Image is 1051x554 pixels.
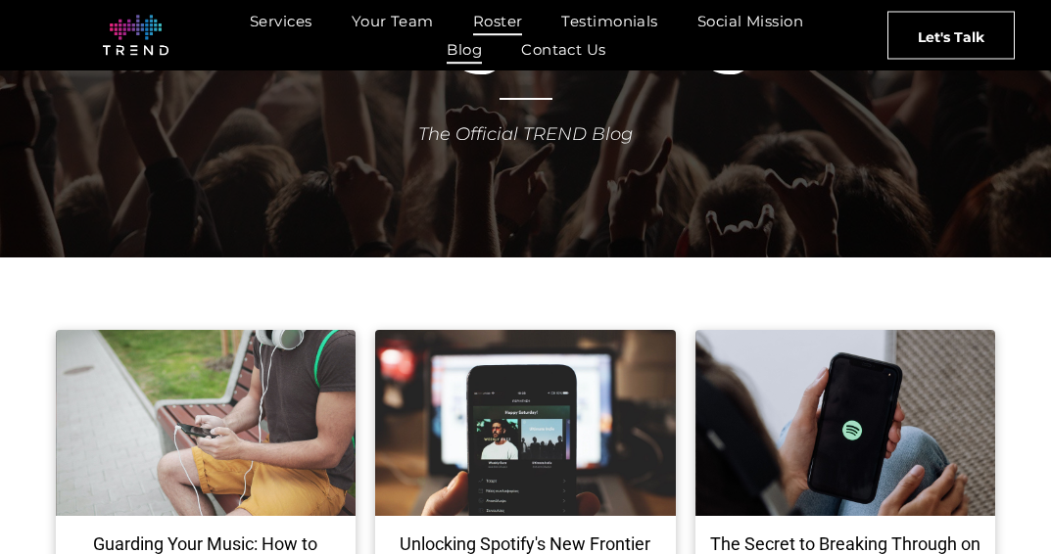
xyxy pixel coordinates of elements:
iframe: Chat Widget [953,460,1051,554]
img: logo [103,15,168,56]
a: Roster [454,7,543,35]
a: Your Team [332,7,454,35]
a: Contact Us [502,35,626,64]
a: Social Mission [678,7,823,35]
span: Let's Talk [918,12,984,61]
div: The Official TREND Blog [237,121,815,148]
span: Roster [473,7,523,35]
a: Testimonials [542,7,677,35]
a: Services [230,7,332,35]
a: Blog [427,35,502,64]
a: Let's Talk [887,11,1015,59]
